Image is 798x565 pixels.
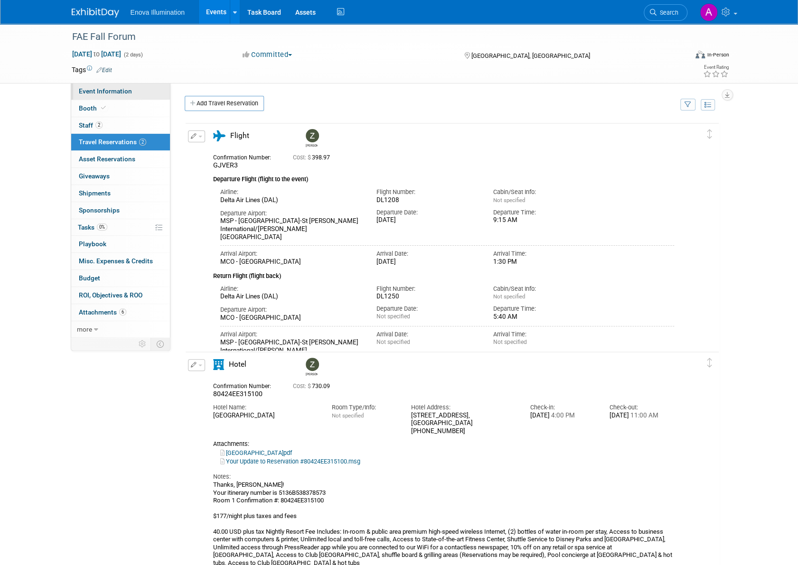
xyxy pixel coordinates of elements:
span: Cost: $ [293,154,312,161]
div: Confirmation Number: [213,380,279,390]
a: Budget [71,270,170,287]
div: 9:15 AM [493,216,596,224]
span: Sponsorships [79,206,120,214]
i: Flight [213,130,225,141]
a: Add Travel Reservation [185,96,264,111]
a: Attachments6 [71,304,170,321]
span: Asset Reservations [79,155,135,163]
img: Abby Nelson [700,3,718,21]
a: Playbook [71,236,170,252]
div: Cabin/Seat Info: [493,188,596,196]
div: Departure Date: [376,208,479,217]
a: [GEOGRAPHIC_DATA]pdf [220,449,292,456]
div: Arrival Date: [376,250,479,258]
div: Not specified [493,339,596,346]
a: Giveaways [71,168,170,185]
span: Tasks [78,223,107,231]
a: Shipments [71,185,170,202]
div: Zachary Bienkowski [306,371,318,376]
div: Not specified [376,313,479,320]
span: Flight [230,131,249,140]
i: Filter by Traveler [685,102,691,108]
span: 2 [95,121,103,129]
div: Delta Air Lines (DAL) [220,293,362,301]
span: [DATE] [DATE] [72,50,122,58]
td: Tags [72,65,112,74]
div: Flight Number: [376,285,479,293]
a: Tasks0% [71,219,170,236]
div: [STREET_ADDRESS], [GEOGRAPHIC_DATA] [PHONE_NUMBER] [411,412,516,435]
span: Event Information [79,87,132,95]
div: Departure Flight (flight to the event) [213,170,675,184]
span: Misc. Expenses & Credits [79,257,153,265]
span: Cost: $ [293,383,312,389]
div: Not specified [376,339,479,346]
span: to [92,50,101,58]
a: Misc. Expenses & Credits [71,253,170,269]
div: Event Format [631,49,729,64]
div: MSP - [GEOGRAPHIC_DATA]-St [PERSON_NAME] International/[PERSON_NAME][GEOGRAPHIC_DATA] [220,217,362,241]
span: Not specified [493,293,525,300]
div: Cabin/Seat Info: [493,285,596,293]
i: Click and drag to move item [707,130,712,139]
i: Click and drag to move item [707,358,712,368]
div: 1:30 PM [493,258,596,266]
div: DL1208 [376,196,479,204]
span: [GEOGRAPHIC_DATA], [GEOGRAPHIC_DATA] [471,52,590,59]
a: Booth [71,100,170,117]
div: Departure Time: [493,305,596,313]
span: 730.09 [293,383,334,389]
a: Your Update to Reservation #80424EE315100.msg [220,458,360,465]
div: Delta Air Lines (DAL) [220,196,362,204]
div: Confirmation Number: [213,151,279,161]
div: Arrival Time: [493,330,596,339]
div: Check-in: [530,403,595,412]
span: (2 days) [123,52,143,58]
a: ROI, Objectives & ROO [71,287,170,304]
div: DL1250 [376,293,479,301]
div: Departure Airport: [220,306,362,314]
div: Departure Date: [376,305,479,313]
a: more [71,321,170,338]
div: Hotel Name: [213,403,318,412]
div: Zachary Bienkowski [303,129,320,148]
div: Return Flight (flight back) [213,266,675,281]
div: Arrival Time: [493,250,596,258]
span: ROI, Objectives & ROO [79,291,142,299]
span: 11:00 AM [629,412,658,419]
div: 5:40 AM [493,313,596,321]
span: Hotel [229,360,246,369]
img: Format-Inperson.png [695,51,705,58]
span: Not specified [332,412,364,419]
div: Zachary Bienkowski [306,142,318,148]
div: MSP - [GEOGRAPHIC_DATA]-St [PERSON_NAME] International/[PERSON_NAME][GEOGRAPHIC_DATA] [220,339,362,362]
span: 80424EE315100 [213,390,263,398]
span: Travel Reservations [79,138,146,146]
div: Hotel Address: [411,403,516,412]
i: Hotel [213,359,224,370]
div: Airline: [220,285,362,293]
span: Attachments [79,308,126,316]
span: 6 [119,308,126,315]
div: Airline: [220,188,362,196]
div: Departure Airport: [220,209,362,218]
div: Arrival Airport: [220,330,362,339]
div: [DATE] [376,216,479,224]
div: Attachments: [213,440,675,448]
span: Search [657,9,678,16]
span: Shipments [79,189,111,197]
div: Departure Time: [493,208,596,217]
span: Booth [79,104,108,112]
a: Staff2 [71,117,170,134]
img: Zachary Bienkowski [306,129,319,142]
span: Not specified [493,197,525,204]
span: 0% [97,223,107,231]
img: ExhibitDay [72,8,119,18]
div: [GEOGRAPHIC_DATA] [213,412,318,420]
span: GJVER3 [213,161,238,169]
a: Travel Reservations2 [71,134,170,150]
div: Flight Number: [376,188,479,196]
span: Playbook [79,240,106,248]
div: Zachary Bienkowski [303,358,320,376]
div: Notes: [213,472,675,481]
